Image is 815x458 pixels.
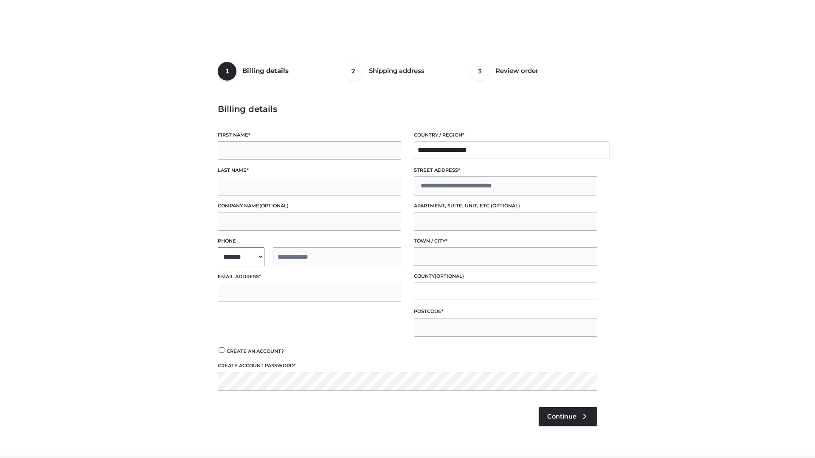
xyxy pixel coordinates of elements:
label: Street address [414,166,597,174]
span: Create an account? [227,348,284,354]
input: Create an account? [218,347,225,353]
span: Billing details [242,67,289,75]
span: (optional) [435,273,464,279]
label: County [414,272,597,280]
span: 1 [218,62,236,81]
label: Postcode [414,307,597,316]
label: Apartment, suite, unit, etc. [414,202,597,210]
span: Shipping address [369,67,424,75]
label: Company name [218,202,401,210]
h3: Billing details [218,104,597,114]
label: Phone [218,237,401,245]
span: (optional) [491,203,520,209]
label: Country / Region [414,131,597,139]
label: Town / City [414,237,597,245]
span: Review order [495,67,538,75]
span: (optional) [259,203,289,209]
span: Continue [547,413,576,420]
label: Email address [218,273,401,281]
span: 3 [471,62,489,81]
label: Last name [218,166,401,174]
label: Create account password [218,362,597,370]
a: Continue [539,407,597,426]
span: 2 [344,62,363,81]
label: First name [218,131,401,139]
